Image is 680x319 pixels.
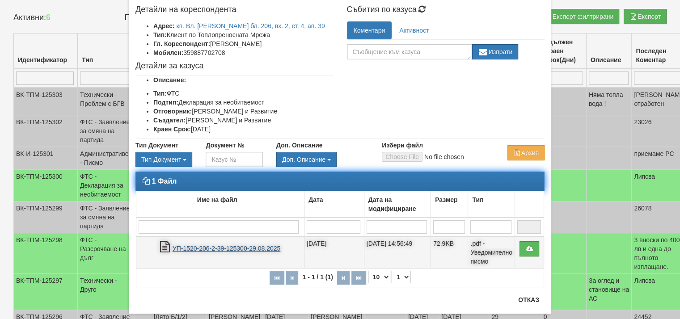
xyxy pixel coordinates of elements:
[153,76,186,84] b: Описание:
[153,108,192,115] b: Отговорник:
[368,271,390,283] select: Брой редове на страница
[136,236,544,269] tr: УП-1520-206-2-39-125300-29.08.2025.pdf - Уведомително писмо
[507,145,545,160] button: Архив
[206,152,262,167] input: Казус №
[468,191,515,218] td: Тип: No sort applied, activate to apply an ascending sort
[197,196,237,203] b: Име на файл
[351,271,366,285] button: Последна страница
[153,117,186,124] b: Създател:
[153,99,178,106] b: Подтип:
[153,98,334,107] li: Декларация за необитаемост
[135,141,178,150] label: Тип Документ
[153,107,334,116] li: [PERSON_NAME] и Развитие
[206,141,244,150] label: Документ №
[308,196,323,203] b: Дата
[282,156,325,163] span: Доп. Описание
[286,271,298,285] button: Предишна страница
[304,236,364,269] td: [DATE]
[135,152,192,167] div: Двоен клик, за изчистване на избраната стойност.
[135,152,192,167] button: Тип Документ
[153,126,191,133] b: Краен Срок:
[364,236,431,269] td: [DATE] 14:56:49
[472,196,483,203] b: Тип
[177,22,325,29] a: кв. Вл. [PERSON_NAME] бл. 206, вх. 2, ет. 4, ап. 39
[300,273,335,281] span: 1 - 1 / 1 (1)
[393,21,435,39] a: Активност
[472,44,519,59] button: Изпрати
[431,236,468,269] td: 72.9KB
[270,271,284,285] button: Първа страница
[276,152,337,167] button: Доп. Описание
[153,40,210,47] b: Гл. Кореспондент:
[347,5,545,14] h4: Събития по казуса
[141,156,181,163] span: Тип Документ
[368,196,416,212] b: Дата на модифициране
[392,271,410,283] select: Страница номер
[515,191,544,218] td: : No sort applied, activate to apply an ascending sort
[153,30,334,39] li: Клиент по Топлопреносната Мрежа
[431,191,468,218] td: Размер: No sort applied, activate to apply an ascending sort
[153,39,334,48] li: [PERSON_NAME]
[153,49,183,56] b: Мобилен:
[153,31,167,38] b: Тип:
[276,141,322,150] label: Доп. Описание
[135,62,334,71] h4: Детайли за казуса
[152,177,177,185] strong: 1 Файл
[136,191,304,218] td: Име на файл: No sort applied, activate to apply an ascending sort
[153,125,334,134] li: [DATE]
[468,236,515,269] td: .pdf - Уведомително писмо
[347,21,392,39] a: Коментари
[173,245,281,252] a: УП-1520-206-2-39-125300-29.08.2025
[435,196,457,203] b: Размер
[364,191,431,218] td: Дата на модифициране: No sort applied, activate to apply an ascending sort
[513,293,545,307] button: Отказ
[276,152,368,167] div: Двоен клик, за изчистване на избраната стойност.
[153,116,334,125] li: [PERSON_NAME] и Развитие
[153,89,334,98] li: ФТС
[382,141,423,150] label: Избери файл
[153,48,334,57] li: 359887702708
[337,271,350,285] button: Следваща страница
[153,22,175,29] b: Адрес:
[304,191,364,218] td: Дата: No sort applied, activate to apply an ascending sort
[153,90,167,97] b: Тип:
[135,5,334,14] h4: Детайли на кореспондента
